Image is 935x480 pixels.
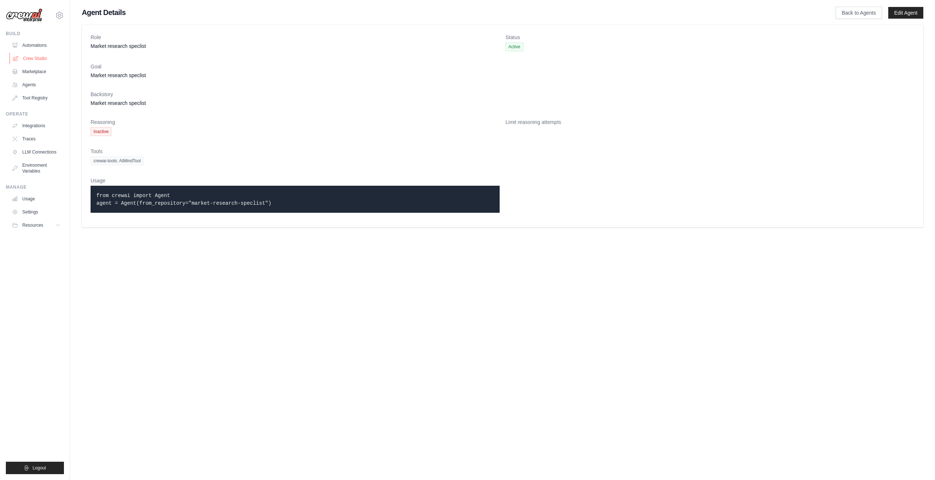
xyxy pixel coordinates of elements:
span: Logout [33,465,46,471]
a: Environment Variables [9,159,64,177]
a: Settings [9,206,64,218]
dt: Backstory [91,91,915,98]
button: Logout [6,462,64,474]
img: Logo [6,8,42,22]
a: Marketplace [9,66,64,78]
dd: Market research speclist [91,42,500,50]
span: crewai-tools: AIMindTool [91,156,144,165]
button: Resources [9,219,64,231]
a: Agents [9,79,64,91]
a: Edit Agent [888,7,923,19]
dt: Usage [91,177,500,184]
div: Manage [6,184,64,190]
dt: Role [91,34,500,41]
div: Build [6,31,64,37]
dt: Goal [91,63,915,70]
dt: Status [505,34,915,41]
dd: Market research speclist [91,72,915,79]
div: Operate [6,111,64,117]
a: Integrations [9,120,64,132]
dd: Market research speclist [91,99,915,107]
a: Tool Registry [9,92,64,104]
a: LLM Connections [9,146,64,158]
a: Back to Agents [836,7,882,19]
a: Traces [9,133,64,145]
a: Automations [9,39,64,51]
dt: Tools [91,148,915,155]
code: from crewai import Agent agent = Agent(from_repository="market-research-speclist") [96,193,271,206]
a: Crew Studio [9,53,65,64]
span: Resources [22,222,43,228]
span: Inactive [91,127,111,136]
h1: Agent Details [82,7,812,18]
a: Usage [9,193,64,205]
span: Active [505,42,523,51]
dt: Reasoning [91,118,500,126]
dt: Limit reasoning attempts [505,118,915,126]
